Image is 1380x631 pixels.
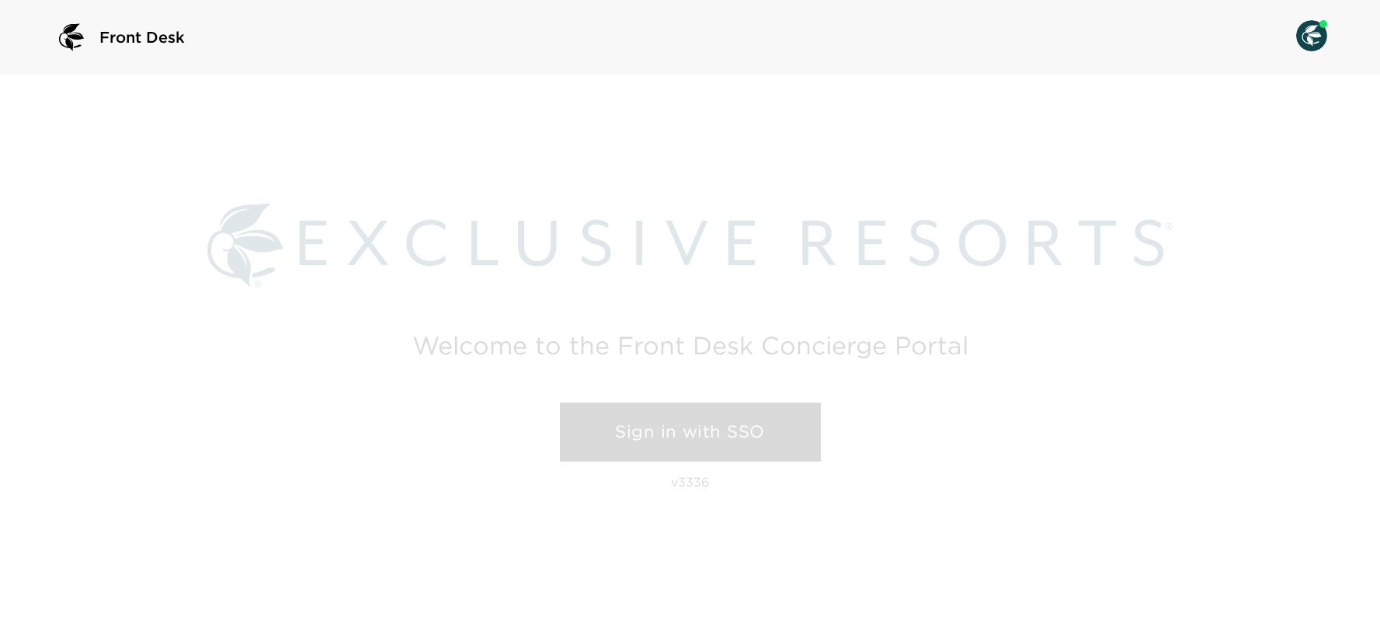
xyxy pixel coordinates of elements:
[207,204,1173,288] img: Exclusive Resorts logo
[1296,20,1327,51] img: User
[560,403,821,462] a: Sign in with SSO
[412,333,968,357] h2: Welcome to the Front Desk Concierge Portal
[99,26,185,48] span: Front Desk
[53,19,90,56] img: logo
[671,474,709,490] p: v3336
